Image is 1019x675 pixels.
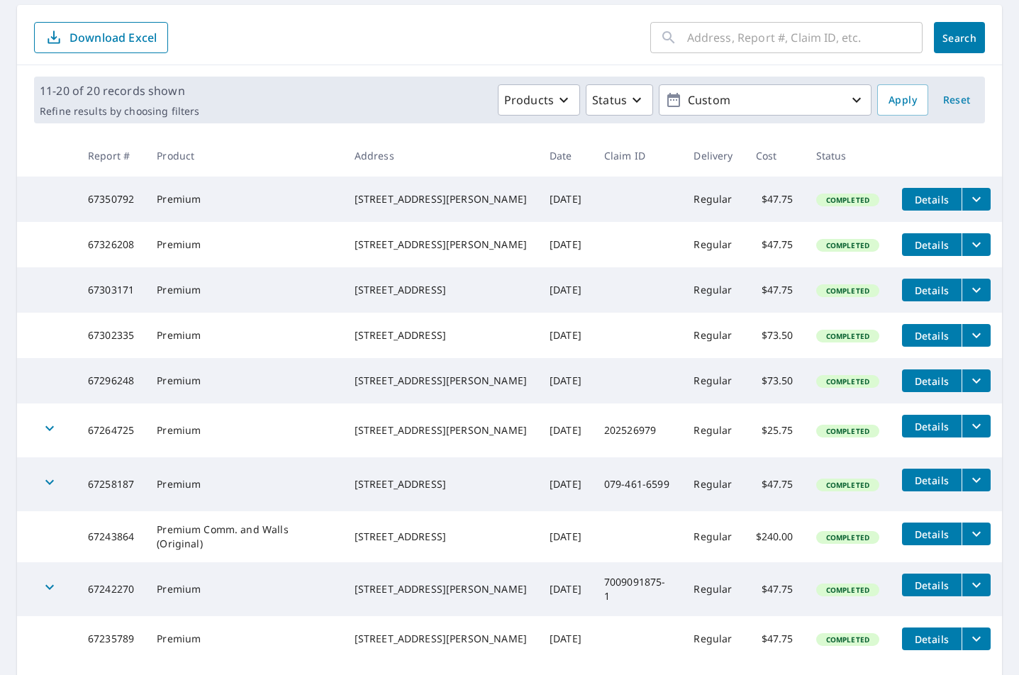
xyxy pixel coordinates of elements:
td: Regular [682,616,744,662]
button: filesDropdownBtn-67235789 [962,627,991,650]
td: Premium [145,358,343,403]
div: [STREET_ADDRESS] [355,283,527,297]
button: Apply [877,84,928,116]
td: 67302335 [77,313,145,358]
span: Reset [940,91,974,109]
td: $240.00 [745,511,805,562]
button: detailsBtn-67258187 [902,469,962,491]
span: Details [911,579,953,592]
span: Details [911,329,953,342]
td: $73.50 [745,313,805,358]
span: Details [911,632,953,646]
td: Premium [145,562,343,616]
td: [DATE] [538,403,593,457]
span: Completed [818,286,878,296]
button: filesDropdownBtn-67303171 [962,279,991,301]
td: Premium [145,177,343,222]
div: [STREET_ADDRESS][PERSON_NAME] [355,192,527,206]
span: Completed [818,532,878,542]
td: $25.75 [745,403,805,457]
td: Regular [682,562,744,616]
td: 7009091875-1 [593,562,682,616]
p: Status [592,91,627,108]
p: Download Excel [69,30,157,45]
td: [DATE] [538,222,593,267]
td: Premium [145,222,343,267]
div: [STREET_ADDRESS] [355,328,527,342]
td: $73.50 [745,358,805,403]
td: Premium [145,313,343,358]
button: detailsBtn-67235789 [902,627,962,650]
span: Completed [818,585,878,595]
p: Refine results by choosing filters [40,105,199,118]
span: Details [911,474,953,487]
td: [DATE] [538,313,593,358]
span: Search [945,31,974,45]
button: filesDropdownBtn-67326208 [962,233,991,256]
td: $47.75 [745,457,805,511]
div: [STREET_ADDRESS][PERSON_NAME] [355,582,527,596]
td: Premium [145,267,343,313]
button: detailsBtn-67303171 [902,279,962,301]
button: Custom [659,84,872,116]
td: 67258187 [77,457,145,511]
p: 11-20 of 20 records shown [40,82,199,99]
span: Details [911,528,953,541]
td: [DATE] [538,267,593,313]
td: Regular [682,267,744,313]
td: Premium [145,457,343,511]
button: detailsBtn-67242270 [902,574,962,596]
td: Premium [145,616,343,662]
button: detailsBtn-67296248 [902,369,962,392]
span: Completed [818,240,878,250]
span: Completed [818,195,878,205]
span: Details [911,420,953,433]
p: Products [504,91,554,108]
input: Address, Report #, Claim ID, etc. [687,18,923,57]
th: Claim ID [593,135,682,177]
td: $47.75 [745,616,805,662]
button: filesDropdownBtn-67242270 [962,574,991,596]
td: 079-461-6599 [593,457,682,511]
td: Regular [682,511,744,562]
td: [DATE] [538,562,593,616]
span: Details [911,193,953,206]
button: detailsBtn-67302335 [902,324,962,347]
td: Regular [682,403,744,457]
span: Completed [818,426,878,436]
button: Download Excel [34,22,168,53]
td: 67303171 [77,267,145,313]
span: Details [911,284,953,297]
td: [DATE] [538,358,593,403]
td: 67264725 [77,403,145,457]
div: [STREET_ADDRESS][PERSON_NAME] [355,238,527,252]
th: Cost [745,135,805,177]
td: $47.75 [745,562,805,616]
td: Regular [682,222,744,267]
th: Product [145,135,343,177]
button: Search [934,22,985,53]
td: Premium [145,403,343,457]
td: [DATE] [538,616,593,662]
td: 67243864 [77,511,145,562]
button: detailsBtn-67350792 [902,188,962,211]
button: filesDropdownBtn-67258187 [962,469,991,491]
td: 67296248 [77,358,145,403]
td: [DATE] [538,457,593,511]
td: 67242270 [77,562,145,616]
span: Completed [818,331,878,341]
td: Premium Comm. and Walls (Original) [145,511,343,562]
button: filesDropdownBtn-67243864 [962,523,991,545]
p: Custom [682,88,848,113]
span: Apply [889,91,917,109]
button: filesDropdownBtn-67350792 [962,188,991,211]
button: detailsBtn-67264725 [902,415,962,437]
td: $47.75 [745,267,805,313]
div: [STREET_ADDRESS][PERSON_NAME] [355,374,527,388]
button: detailsBtn-67243864 [902,523,962,545]
th: Date [538,135,593,177]
button: filesDropdownBtn-67264725 [962,415,991,437]
td: 67326208 [77,222,145,267]
button: Status [586,84,653,116]
div: [STREET_ADDRESS][PERSON_NAME] [355,423,527,437]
